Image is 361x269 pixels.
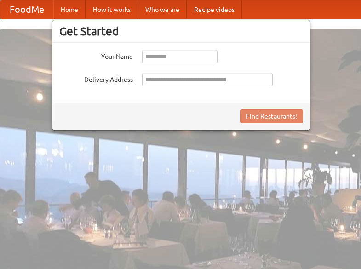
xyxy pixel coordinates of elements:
[53,0,86,19] a: Home
[59,73,133,84] label: Delivery Address
[59,50,133,61] label: Your Name
[240,109,303,123] button: Find Restaurants!
[59,24,303,38] h3: Get Started
[0,0,53,19] a: FoodMe
[86,0,138,19] a: How it works
[138,0,187,19] a: Who we are
[187,0,242,19] a: Recipe videos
